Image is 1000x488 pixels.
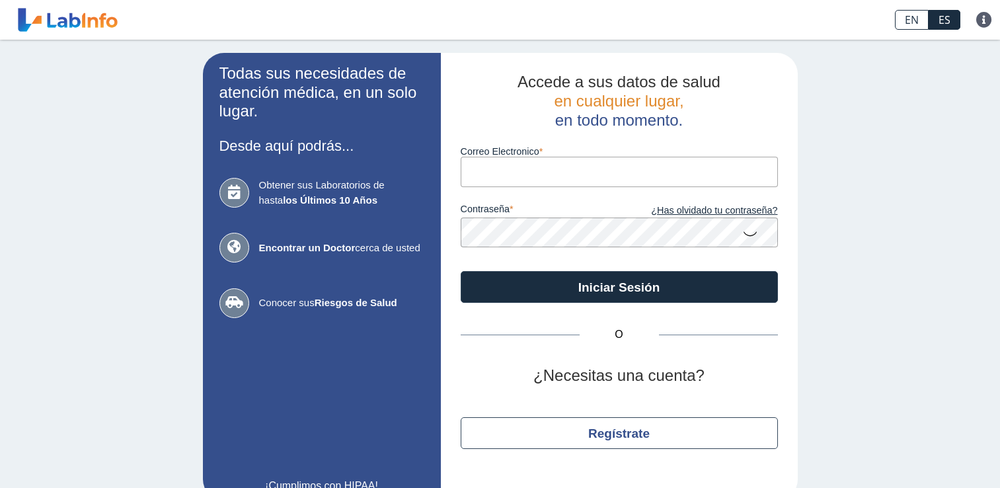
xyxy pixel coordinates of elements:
a: EN [895,10,929,30]
span: Obtener sus Laboratorios de hasta [259,178,424,208]
a: ES [929,10,960,30]
button: Iniciar Sesión [461,271,778,303]
b: los Últimos 10 Años [283,194,377,206]
span: en cualquier lugar, [554,92,683,110]
span: Conocer sus [259,296,424,311]
span: en todo momento. [555,111,683,129]
button: Regístrate [461,417,778,449]
label: Correo Electronico [461,146,778,157]
span: O [580,327,659,343]
span: cerca de usted [259,241,424,256]
a: ¿Has olvidado tu contraseña? [619,204,778,218]
span: Accede a sus datos de salud [518,73,720,91]
h2: ¿Necesitas una cuenta? [461,366,778,386]
h2: Todas sus necesidades de atención médica, en un solo lugar. [219,64,424,121]
b: Riesgos de Salud [315,297,397,308]
b: Encontrar un Doctor [259,242,356,253]
label: contraseña [461,204,619,218]
h3: Desde aquí podrás... [219,138,424,154]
